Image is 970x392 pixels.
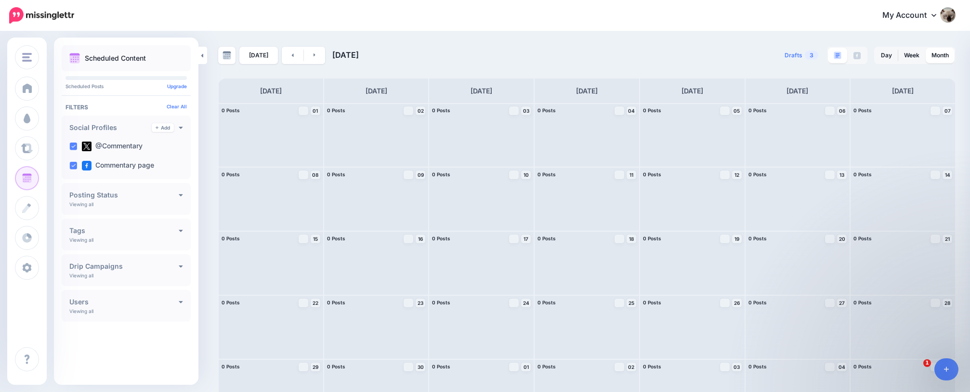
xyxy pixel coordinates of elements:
span: 21 [945,236,950,241]
a: 03 [732,363,742,371]
a: 17 [521,235,531,243]
span: 05 [734,108,740,113]
label: @Commentary [82,142,143,151]
h4: [DATE] [576,85,598,97]
a: 04 [837,363,847,371]
span: 0 Posts [853,171,872,177]
a: 20 [837,235,847,243]
p: Viewing all [69,273,93,278]
span: 04 [628,108,635,113]
h4: [DATE] [366,85,387,97]
h4: Social Profiles [69,124,152,131]
p: Viewing all [69,308,93,314]
span: 0 Posts [537,171,556,177]
span: 0 Posts [432,235,450,241]
a: 14 [943,170,952,179]
a: 21 [943,235,952,243]
span: 0 Posts [222,235,240,241]
a: 02 [416,106,425,115]
span: 0 Posts [432,107,450,113]
span: 03 [523,108,529,113]
a: Month [926,48,955,63]
span: 11 [629,172,633,177]
span: 0 Posts [853,364,872,369]
span: 3 [805,51,818,60]
a: 01 [521,363,531,371]
span: 0 Posts [643,107,661,113]
span: Drafts [785,52,802,58]
span: 03 [734,365,740,369]
span: 14 [945,172,950,177]
span: 0 Posts [432,171,450,177]
a: 04 [627,106,636,115]
span: 02 [418,108,424,113]
label: Commentary page [82,161,154,170]
span: 1 [923,359,931,367]
span: 0 Posts [222,171,240,177]
span: 08 [312,172,318,177]
span: 0 Posts [748,235,767,241]
span: 16 [418,236,423,241]
h4: Posting Status [69,192,179,198]
span: 0 Posts [853,235,872,241]
span: 26 [734,301,740,305]
p: Scheduled Content [85,55,146,62]
span: 0 Posts [537,300,556,305]
span: 0 Posts [327,235,345,241]
h4: [DATE] [786,85,808,97]
span: 23 [418,301,423,305]
h4: [DATE] [682,85,703,97]
span: 0 Posts [327,107,345,113]
span: 22 [313,301,318,305]
a: [DATE] [239,47,278,64]
a: 16 [416,235,425,243]
a: 13 [837,170,847,179]
a: Upgrade [167,83,187,89]
span: 01 [524,365,529,369]
iframe: Intercom notifications message [748,299,941,366]
a: 25 [627,299,636,307]
img: paragraph-boxed.png [834,52,841,59]
span: 30 [418,365,424,369]
h4: Drip Campaigns [69,263,179,270]
span: 0 Posts [222,364,240,369]
h4: Users [69,299,179,305]
span: 0 Posts [853,107,872,113]
span: 0 Posts [222,300,240,305]
img: calendar-grey-darker.png [223,51,231,60]
span: 09 [418,172,424,177]
img: Missinglettr [9,7,74,24]
span: 0 Posts [432,300,450,305]
span: 12 [734,172,739,177]
a: 03 [521,106,531,115]
span: 17 [524,236,528,241]
span: 13 [839,172,844,177]
a: 22 [311,299,320,307]
a: 29 [311,363,320,371]
a: 10 [521,170,531,179]
span: 06 [839,108,845,113]
h4: [DATE] [471,85,492,97]
span: 04 [839,365,845,369]
p: Viewing all [69,237,93,243]
a: 06 [837,106,847,115]
a: 24 [521,299,531,307]
span: 0 Posts [327,300,345,305]
img: facebook-grey-square.png [853,52,861,59]
span: 0 Posts [748,107,767,113]
span: 0 Posts [537,364,556,369]
a: 23 [416,299,425,307]
a: 01 [311,106,320,115]
h4: Tags [69,227,179,234]
span: 15 [313,236,318,241]
span: 18 [629,236,634,241]
span: 02 [628,365,634,369]
h4: [DATE] [892,85,914,97]
span: 0 Posts [537,235,556,241]
span: 29 [313,365,318,369]
span: 0 Posts [222,107,240,113]
a: My Account [873,4,956,27]
img: twitter-square.png [82,142,92,151]
span: 20 [839,236,845,241]
p: Viewing all [69,201,93,207]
